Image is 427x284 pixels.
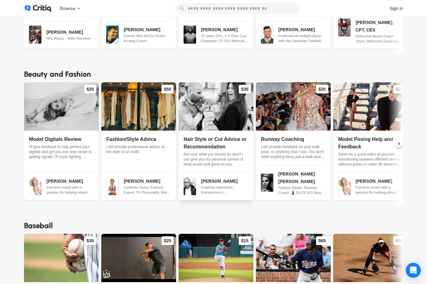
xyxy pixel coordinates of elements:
span: Celebrity Stylist, Fashion Expert, TV Personality, Brand Consultant, On-Air Talent & Speaker [124,185,171,195]
div: $50 [161,85,174,94]
span: [PERSON_NAME] [124,179,160,184]
span: Model Posing Help and Feedback [338,137,393,149]
p: I will provide professional advice on the style of an outfit. [106,144,171,154]
span: Defensive Backs Coach 22yrs. Defensive Coverage Skills Analyst NASM Performance Enhancement Speci... [356,34,403,44]
img: File [256,82,331,131]
span: Browse [60,5,75,12]
span: Professional football player with the Canadian Football League [278,33,326,43]
img: File [333,82,408,131]
div: $25 [84,85,96,94]
h2: Baseball [24,220,403,231]
img: File [24,234,99,282]
img: File [338,18,351,36]
img: File [29,26,41,44]
span: Model Digitals Review [29,137,81,142]
span: [PERSON_NAME] [356,179,392,184]
span: NFL Player - Wide Receiver [46,36,94,41]
span: Fashion/Style Advice [106,137,156,142]
img: File [256,234,331,282]
p: Not sure what you should do next? I can give you my personal opinion of what would look good on you. [184,152,248,167]
span: Full-time model with a passion for helping others do the same [46,185,94,195]
p: Send me a quick video of yourself transitioning between different several different poses in unde... [338,152,403,167]
span: Runway Coaching [261,137,304,142]
a: $29Model Posing Help and FeedbackSend me a quick video of yourself transitioning between differen... [333,82,408,200]
img: File [261,26,273,44]
span: [PERSON_NAME] [46,179,83,184]
img: File [101,82,176,131]
span: Full-time model with a passion for helping others do the same [356,185,403,195]
p: I'll give feedback to help perfect your digitals and get you one step closer to getting signed. I... [29,144,94,159]
span: [PERSON_NAME] [124,27,160,32]
div: Sign in [390,5,403,12]
img: File [179,234,253,282]
div: $25 [161,236,174,245]
img: File [261,174,273,192]
span: [PERSON_NAME] [46,30,83,35]
div: $15 [239,236,251,245]
span: Coach [PERSON_NAME], CPT, CES [356,12,393,32]
div: $65 [316,236,328,245]
img: File [29,177,41,195]
a: $20Runway CoachingI will provide feedback on your walk, pose, or anything else I see. You don't n... [256,82,331,200]
span: Former NFL All-Pro Kicker - Kicking Coach [124,33,171,43]
span: [PERSON_NAME] [201,27,237,32]
a: $25Model Digitals ReviewI'll give feedback to help perfect your digitals and get you one step clo... [24,82,99,200]
img: File [106,26,119,44]
img: File [101,234,176,282]
span: Hair Style or Cut Advice or Recommendation [184,137,247,149]
span: [PERSON_NAME] [278,27,315,32]
div: $35 [239,85,251,94]
span: [PERSON_NAME] [PERSON_NAME] [278,171,315,184]
span: [PERSON_NAME] [201,179,237,184]
p: I will provide feedback on your walk, pose, or anything else I see. You don't need anything fancy... [261,144,326,159]
div: $20 [316,85,328,94]
div: $30 [84,236,96,245]
span: 15 years CFL, 3 X Grey Cup Champion 7X CFL West all start , 6 X CFL all star, 2006 CFL most outst... [201,33,248,43]
img: File [184,177,196,195]
img: File [106,177,119,195]
span: Celebrity Hairstylist | Entrepreneur | [GEOGRAPHIC_DATA] 🎲 |[GEOGRAPHIC_DATA] 📽 | St Tropez 🏖 | C... [201,185,248,195]
div: Open Intercom Messenger [406,263,421,278]
img: File [333,234,408,282]
a: $50Fashion/Style AdviceI will provide professional advice on the style of an outfit.[PERSON_NAME]... [101,82,176,200]
img: File [24,82,99,131]
h2: Beauty and Fashion [24,69,403,80]
img: File [184,26,196,44]
span: Fashion Model, Runway Coach, 💄 ELITE NY/ Next [GEOGRAPHIC_DATA] [278,185,326,195]
img: File [338,177,351,195]
a: $35Hair Style or Cut Advice or RecommendationNot sure what you should do next? I can give you my ... [179,82,253,200]
img: File [179,82,253,131]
